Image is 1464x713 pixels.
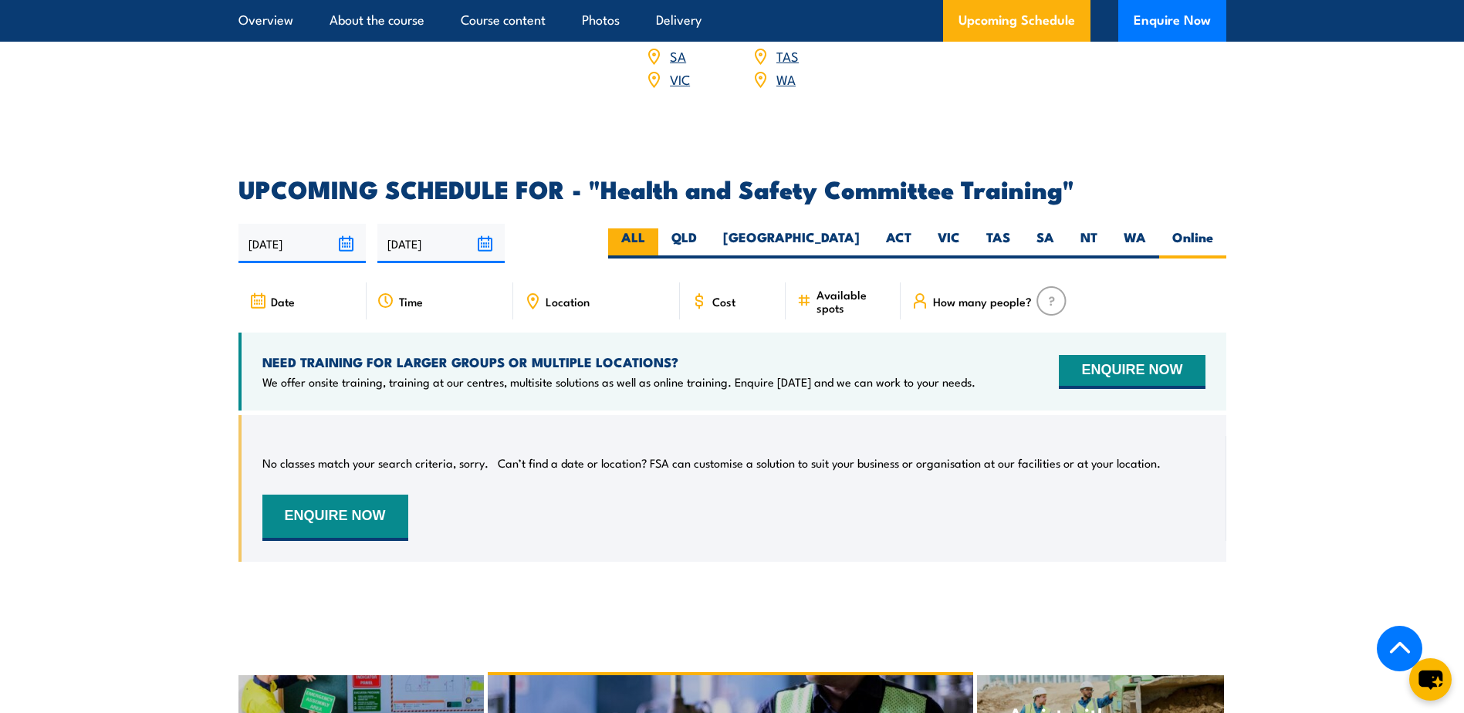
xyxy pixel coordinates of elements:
button: chat-button [1409,658,1452,701]
a: VIC [670,69,690,88]
label: TAS [973,228,1023,259]
label: WA [1111,228,1159,259]
h2: UPCOMING SCHEDULE FOR - "Health and Safety Committee Training" [238,177,1226,199]
h4: NEED TRAINING FOR LARGER GROUPS OR MULTIPLE LOCATIONS? [262,353,975,370]
label: SA [1023,228,1067,259]
button: ENQUIRE NOW [1059,355,1205,389]
a: TAS [776,46,799,65]
span: Available spots [817,288,890,314]
p: No classes match your search criteria, sorry. [262,455,489,471]
label: VIC [925,228,973,259]
span: Date [271,295,295,308]
label: NT [1067,228,1111,259]
input: To date [377,224,505,263]
span: Time [399,295,423,308]
span: Cost [712,295,735,308]
p: Can’t find a date or location? FSA can customise a solution to suit your business or organisation... [498,455,1161,471]
input: From date [238,224,366,263]
label: QLD [658,228,710,259]
label: ACT [873,228,925,259]
label: ALL [608,228,658,259]
span: How many people? [933,295,1032,308]
button: ENQUIRE NOW [262,495,408,541]
label: [GEOGRAPHIC_DATA] [710,228,873,259]
p: We offer onsite training, training at our centres, multisite solutions as well as online training... [262,374,975,390]
label: Online [1159,228,1226,259]
a: WA [776,69,796,88]
span: Location [546,295,590,308]
a: SA [670,46,686,65]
